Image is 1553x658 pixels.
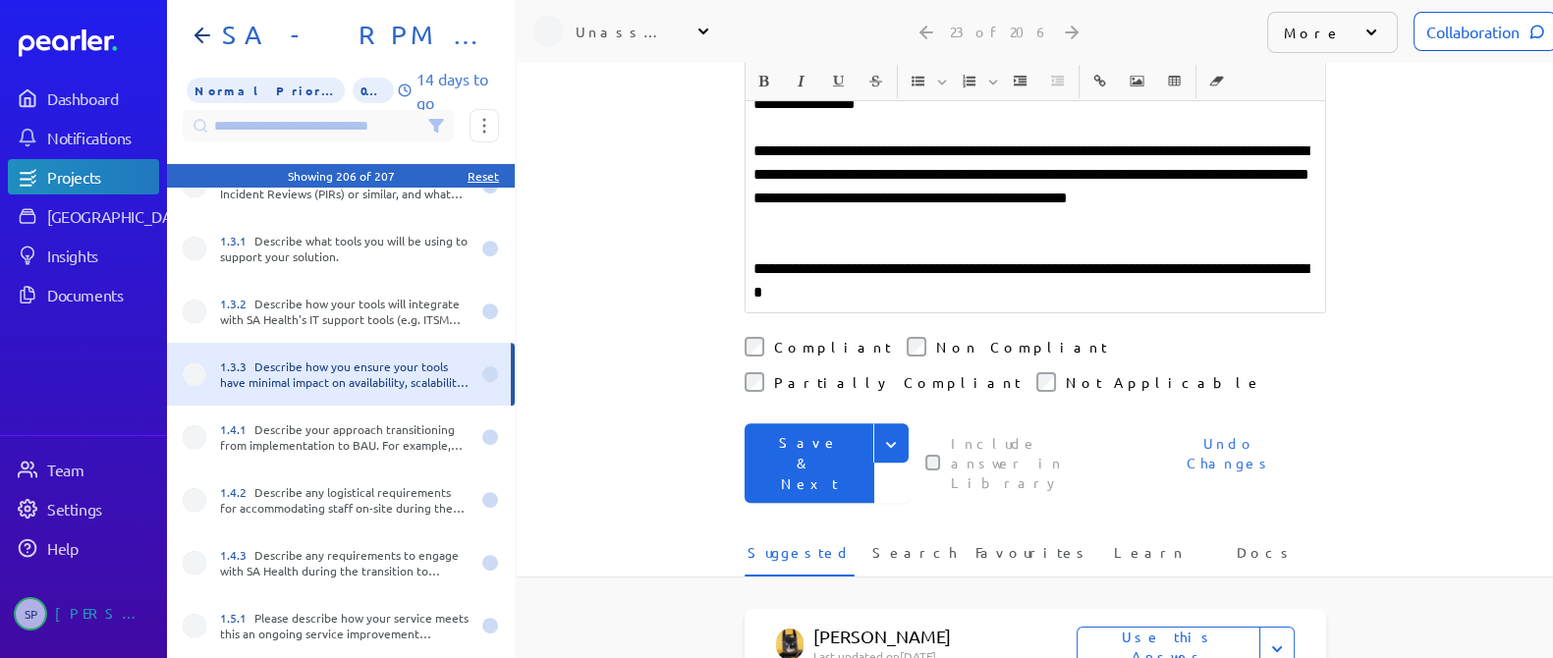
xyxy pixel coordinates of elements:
div: Describe any requirements to engage with SA Health during the transition to support period. [220,547,470,578]
span: Insert table [1157,65,1192,98]
span: Insert Ordered List [952,65,1001,98]
a: Notifications [8,120,159,155]
label: This checkbox controls whether your answer will be included in the Answer Library for future use [950,433,1117,492]
div: Team [47,460,157,479]
span: 1.5.1 [220,610,254,626]
div: Please describe how your service meets this an ongoing service improvement requirement. Including... [220,610,470,641]
button: Insert Ordered List [953,65,986,98]
div: Documents [47,285,157,304]
div: [GEOGRAPHIC_DATA] [47,206,194,226]
button: Insert Unordered List [902,65,935,98]
h1: SA - RPM - Part B1 [214,20,483,51]
button: Underline [822,65,856,98]
span: 0% of Questions Completed [353,78,395,103]
span: Docs [1237,542,1295,575]
span: 1.3.1 [220,233,254,248]
div: Describe how you ensure your tools have minimal impact on availability, scalability and performance [220,358,470,390]
span: Suggested [748,542,852,575]
a: Dashboard [19,29,159,57]
button: Italic [785,65,818,98]
span: Search [872,542,957,575]
button: Insert table [1158,65,1192,98]
span: Favourites [975,542,1090,575]
a: Projects [8,159,159,194]
div: Reset [468,168,499,184]
div: Describe how your tools will integrate with SA Health's IT support tools (e.g. ITSM tool, Event M... [220,296,470,327]
label: Partially Compliant [774,372,1021,392]
div: Describe what tools you will be using to support your solution. [220,233,470,264]
button: Expand [873,423,909,463]
input: This checkbox controls whether your answer will be included in the Answer Library for future use [925,455,941,470]
span: Decrease Indent [1040,65,1076,98]
a: Dashboard [8,81,159,116]
button: Increase Indent [1004,65,1037,98]
span: Bold [747,65,782,98]
div: Projects [47,167,157,187]
div: Describe your approach transitioning from implementation to BAU. For example, from the service de... [220,421,470,453]
a: SP[PERSON_NAME] [8,589,159,638]
span: Learn [1114,542,1186,575]
div: 23 of 206 [950,23,1050,40]
label: Non Compliant [936,337,1107,356]
span: Insert Unordered List [901,65,950,98]
label: Not Applicable [1066,372,1262,392]
span: Increase Indent [1003,65,1038,98]
span: Sarah Pendlebury [14,597,47,631]
span: Priority [187,78,345,103]
div: Describe any logistical requirements for accommodating staff on-site during the transition to sup... [220,484,470,516]
div: [PERSON_NAME] [55,597,153,631]
button: Insert Image [1121,65,1154,98]
span: Strike through [859,65,894,98]
span: 1.3.3 [220,358,254,374]
a: Insights [8,238,159,273]
span: Clear Formatting [1199,65,1235,98]
div: Help [47,538,157,558]
button: Bold [748,65,781,98]
span: Italic [784,65,819,98]
button: Clear Formatting [1200,65,1234,98]
div: Unassigned [576,22,674,41]
p: [PERSON_NAME] [813,625,1104,648]
span: Insert link [1082,65,1118,98]
a: Team [8,452,159,487]
p: More [1284,23,1342,42]
a: Help [8,530,159,566]
button: Strike through [860,65,893,98]
button: Save & Next [745,423,874,503]
span: Underline [821,65,857,98]
a: Documents [8,277,159,312]
span: 1.4.3 [220,547,254,563]
span: 1.4.2 [220,484,254,500]
button: Insert link [1083,65,1117,98]
span: Insert Image [1120,65,1155,98]
span: Undo Changes [1157,433,1303,493]
div: Dashboard [47,88,157,108]
div: Insights [47,246,157,265]
div: Settings [47,499,157,519]
a: [GEOGRAPHIC_DATA] [8,198,159,234]
div: Showing 206 of 207 [288,168,395,184]
div: Notifications [47,128,157,147]
a: Settings [8,491,159,526]
span: 1.4.1 [220,421,254,437]
button: Undo Changes [1134,423,1326,503]
span: 1.3.2 [220,296,254,311]
p: 14 days to go [416,67,499,114]
label: Compliant [774,337,891,356]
